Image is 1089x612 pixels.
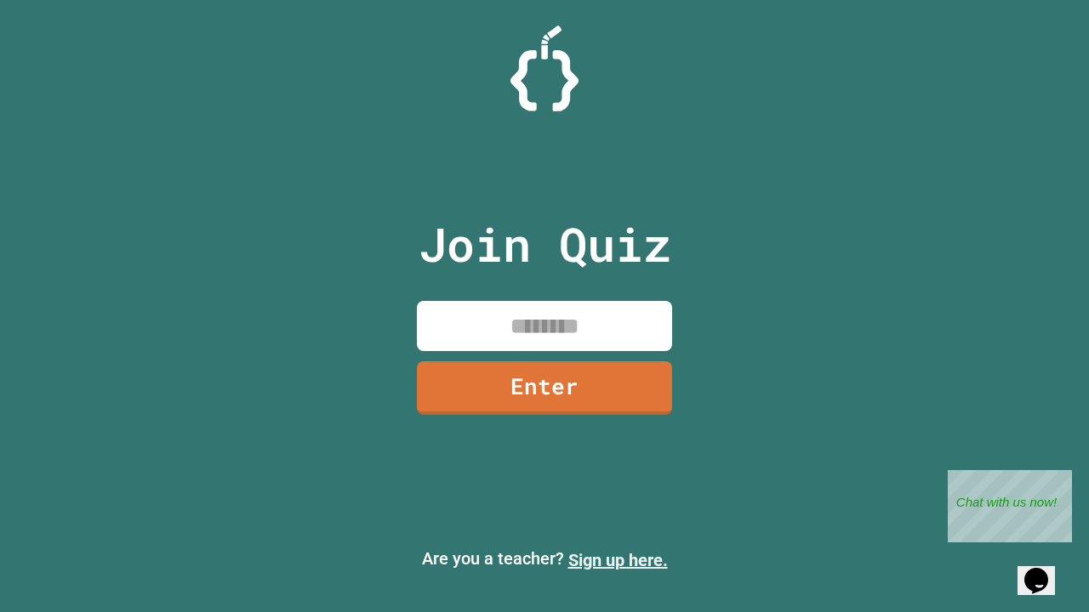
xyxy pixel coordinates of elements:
a: Sign up here. [568,550,668,570]
iframe: chat widget [948,470,1072,542]
img: Logo.svg [510,25,579,111]
iframe: chat widget [1018,544,1072,595]
p: Join Quiz [419,209,671,280]
a: Enter [417,361,672,415]
p: Are you a teacher? [14,546,1075,573]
